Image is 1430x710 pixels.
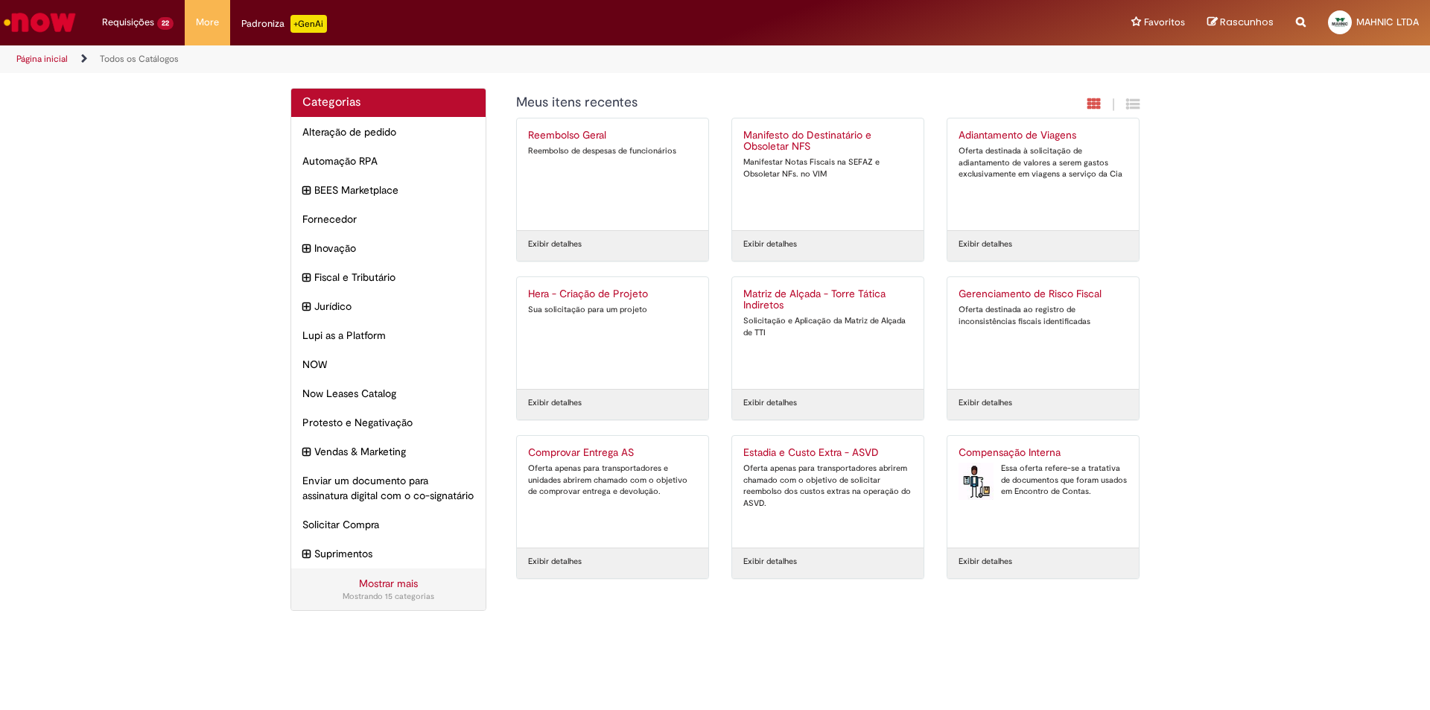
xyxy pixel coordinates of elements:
a: Exibir detalhes [959,238,1012,250]
span: Jurídico [314,299,474,314]
h2: Estadia e Custo Extra - ASVD [743,447,912,459]
div: Solicitar Compra [291,510,486,539]
span: Enviar um documento para assinatura digital com o co-signatário [302,473,474,503]
div: Oferta apenas para transportadores e unidades abrirem chamado com o objetivo de comprovar entrega... [528,463,697,498]
i: Exibição de grade [1126,97,1140,111]
a: Exibir detalhes [743,556,797,568]
div: expandir categoria Inovação Inovação [291,233,486,263]
ul: Categorias [291,117,486,568]
span: Now Leases Catalog [302,386,474,401]
div: Oferta destinada ao registro de inconsistências fiscais identificadas [959,304,1128,327]
a: Adiantamento de Viagens Oferta destinada à solicitação de adiantamento de valores a serem gastos ... [947,118,1139,230]
span: Favoritos [1144,15,1185,30]
h2: Manifesto do Destinatário e Obsoletar NFS [743,130,912,153]
div: NOW [291,349,486,379]
a: Hera - Criação de Projeto Sua solicitação para um projeto [517,277,708,389]
span: Protesto e Negativação [302,415,474,430]
div: expandir categoria Fiscal e Tributário Fiscal e Tributário [291,262,486,292]
span: Suprimentos [314,546,474,561]
a: Gerenciamento de Risco Fiscal Oferta destinada ao registro de inconsistências fiscais identificadas [947,277,1139,389]
span: Rascunhos [1220,15,1274,29]
span: Fornecedor [302,212,474,226]
i: expandir categoria BEES Marketplace [302,183,311,199]
p: +GenAi [290,15,327,33]
i: expandir categoria Jurídico [302,299,311,315]
ul: Trilhas de página [11,45,942,73]
div: expandir categoria Vendas & Marketing Vendas & Marketing [291,437,486,466]
div: Manifestar Notas Fiscais na SEFAZ e Obsoletar NFs. no VIM [743,156,912,180]
a: Mostrar mais [359,577,418,590]
div: expandir categoria Jurídico Jurídico [291,291,486,321]
div: Essa oferta refere-se a tratativa de documentos que foram usados em Encontro de Contas. [959,463,1128,498]
a: Rascunhos [1207,16,1274,30]
div: Sua solicitação para um projeto [528,304,697,316]
a: Exibir detalhes [528,238,582,250]
span: Solicitar Compra [302,517,474,532]
a: Manifesto do Destinatário e Obsoletar NFS Manifestar Notas Fiscais na SEFAZ e Obsoletar NFs. no VIM [732,118,924,230]
span: MAHNIC LTDA [1356,16,1419,28]
a: Exibir detalhes [743,397,797,409]
span: Vendas & Marketing [314,444,474,459]
div: Reembolso de despesas de funcionários [528,145,697,157]
a: Matriz de Alçada - Torre Tática Indiretos Solicitação e Aplicação da Matriz de Alçada de TTI [732,277,924,389]
i: expandir categoria Vendas & Marketing [302,444,311,460]
div: Solicitação e Aplicação da Matriz de Alçada de TTI [743,315,912,338]
div: Oferta apenas para transportadores abrirem chamado com o objetivo de solicitar reembolso dos cust... [743,463,912,510]
div: Enviar um documento para assinatura digital com o co-signatário [291,466,486,510]
a: Comprovar Entrega AS Oferta apenas para transportadores e unidades abrirem chamado com o objetivo... [517,436,708,548]
a: Exibir detalhes [959,397,1012,409]
span: Requisições [102,15,154,30]
h2: Reembolso Geral [528,130,697,142]
span: Inovação [314,241,474,256]
a: Estadia e Custo Extra - ASVD Oferta apenas para transportadores abrirem chamado com o objetivo de... [732,436,924,548]
span: Fiscal e Tributário [314,270,474,285]
span: Automação RPA [302,153,474,168]
div: expandir categoria BEES Marketplace BEES Marketplace [291,175,486,205]
a: Exibir detalhes [959,556,1012,568]
a: Exibir detalhes [743,238,797,250]
div: expandir categoria Suprimentos Suprimentos [291,539,486,568]
span: BEES Marketplace [314,183,474,197]
a: Todos os Catálogos [100,53,179,65]
h2: Compensação Interna [959,447,1128,459]
span: 22 [157,17,174,30]
i: expandir categoria Suprimentos [302,546,311,562]
i: expandir categoria Inovação [302,241,311,257]
h2: Comprovar Entrega AS [528,447,697,459]
div: Padroniza [241,15,327,33]
div: Automação RPA [291,146,486,176]
span: NOW [302,357,474,372]
i: expandir categoria Fiscal e Tributário [302,270,311,286]
a: Página inicial [16,53,68,65]
div: Lupi as a Platform [291,320,486,350]
a: Exibir detalhes [528,397,582,409]
h2: Hera - Criação de Projeto [528,288,697,300]
div: Oferta destinada à solicitação de adiantamento de valores a serem gastos exclusivamente em viagen... [959,145,1128,180]
i: Exibição em cartão [1087,97,1101,111]
h2: Adiantamento de Viagens [959,130,1128,142]
a: Exibir detalhes [528,556,582,568]
a: Reembolso Geral Reembolso de despesas de funcionários [517,118,708,230]
div: Alteração de pedido [291,117,486,147]
div: Protesto e Negativação [291,408,486,437]
h2: Matriz de Alçada - Torre Tática Indiretos [743,288,912,312]
div: Fornecedor [291,204,486,234]
span: More [196,15,219,30]
div: Now Leases Catalog [291,378,486,408]
h2: Categorias [302,96,474,110]
span: | [1112,96,1115,113]
img: ServiceNow [1,7,78,37]
span: Lupi as a Platform [302,328,474,343]
span: Alteração de pedido [302,124,474,139]
img: Compensação Interna [959,463,994,500]
h1: {"description":"","title":"Meus itens recentes"} Categoria [516,95,979,110]
h2: Gerenciamento de Risco Fiscal [959,288,1128,300]
a: Compensação Interna Compensação Interna Essa oferta refere-se a tratativa de documentos que foram... [947,436,1139,548]
div: Mostrando 15 categorias [302,591,474,603]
